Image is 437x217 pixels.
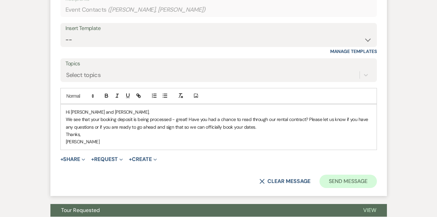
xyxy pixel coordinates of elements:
[129,157,132,162] span: +
[330,48,377,54] a: Manage Templates
[91,157,94,162] span: +
[91,157,123,162] button: Request
[65,24,372,33] div: Insert Template
[50,204,353,217] button: Tour Requested
[66,138,372,145] p: [PERSON_NAME]
[65,3,372,16] div: Event Contacts
[363,207,376,214] span: View
[108,5,206,14] span: ( [PERSON_NAME], [PERSON_NAME] )
[319,175,377,188] button: Send Message
[61,207,100,214] span: Tour Requested
[259,179,310,184] button: Clear message
[60,157,85,162] button: Share
[66,131,372,138] p: Thanks,
[60,157,63,162] span: +
[65,59,372,69] label: Topics
[66,108,372,116] p: Hi [PERSON_NAME] and [PERSON_NAME],
[129,157,157,162] button: Create
[66,116,372,131] p: We see that your booking deposit is being processed - great! Have you had a chance to read throug...
[66,70,101,79] div: Select topics
[353,204,387,217] button: View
